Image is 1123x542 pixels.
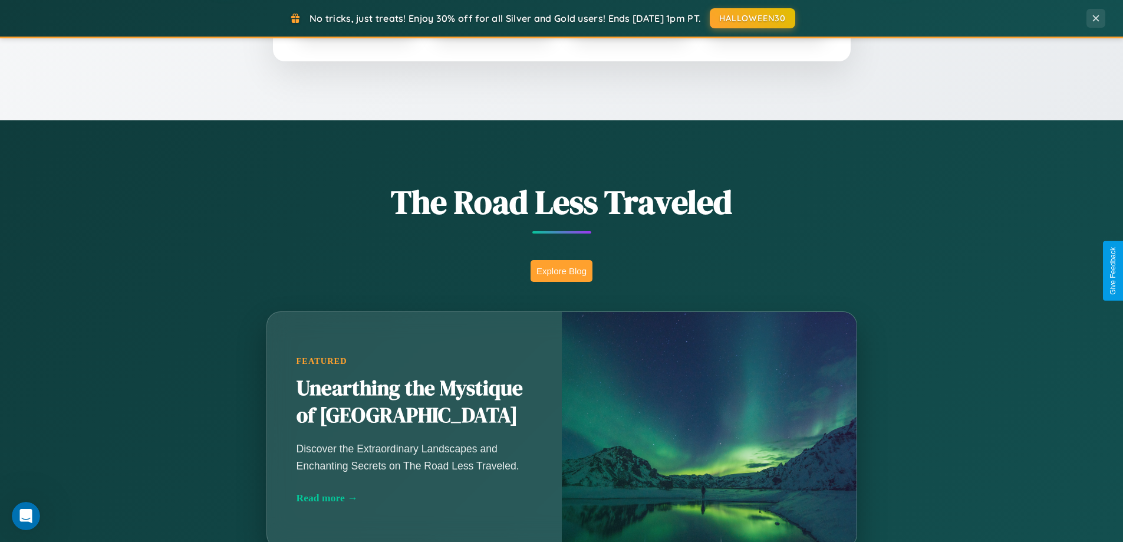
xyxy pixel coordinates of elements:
button: Explore Blog [531,260,592,282]
span: No tricks, just treats! Enjoy 30% off for all Silver and Gold users! Ends [DATE] 1pm PT. [309,12,701,24]
h1: The Road Less Traveled [208,179,915,225]
div: Read more → [297,492,532,504]
button: HALLOWEEN30 [710,8,795,28]
h2: Unearthing the Mystique of [GEOGRAPHIC_DATA] [297,375,532,429]
div: Featured [297,356,532,366]
p: Discover the Extraordinary Landscapes and Enchanting Secrets on The Road Less Traveled. [297,441,532,474]
iframe: Intercom live chat [12,502,40,530]
div: Give Feedback [1109,247,1117,295]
